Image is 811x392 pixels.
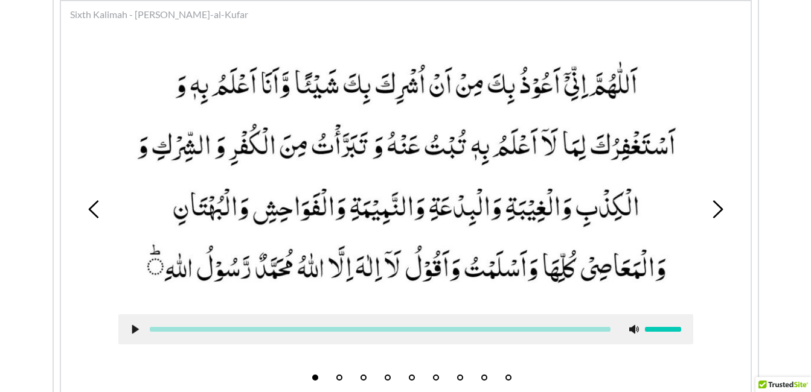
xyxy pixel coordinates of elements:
button: 9 of 9 [505,375,511,381]
button: 1 of 9 [312,375,318,381]
span: Sixth Kalimah - [PERSON_NAME]-al-Kufar [70,7,248,22]
button: 2 of 9 [336,375,342,381]
button: 7 of 9 [457,375,463,381]
button: 5 of 9 [409,375,415,381]
button: 6 of 9 [433,375,439,381]
button: 3 of 9 [361,375,367,381]
button: 4 of 9 [385,375,391,381]
button: 8 of 9 [481,375,487,381]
